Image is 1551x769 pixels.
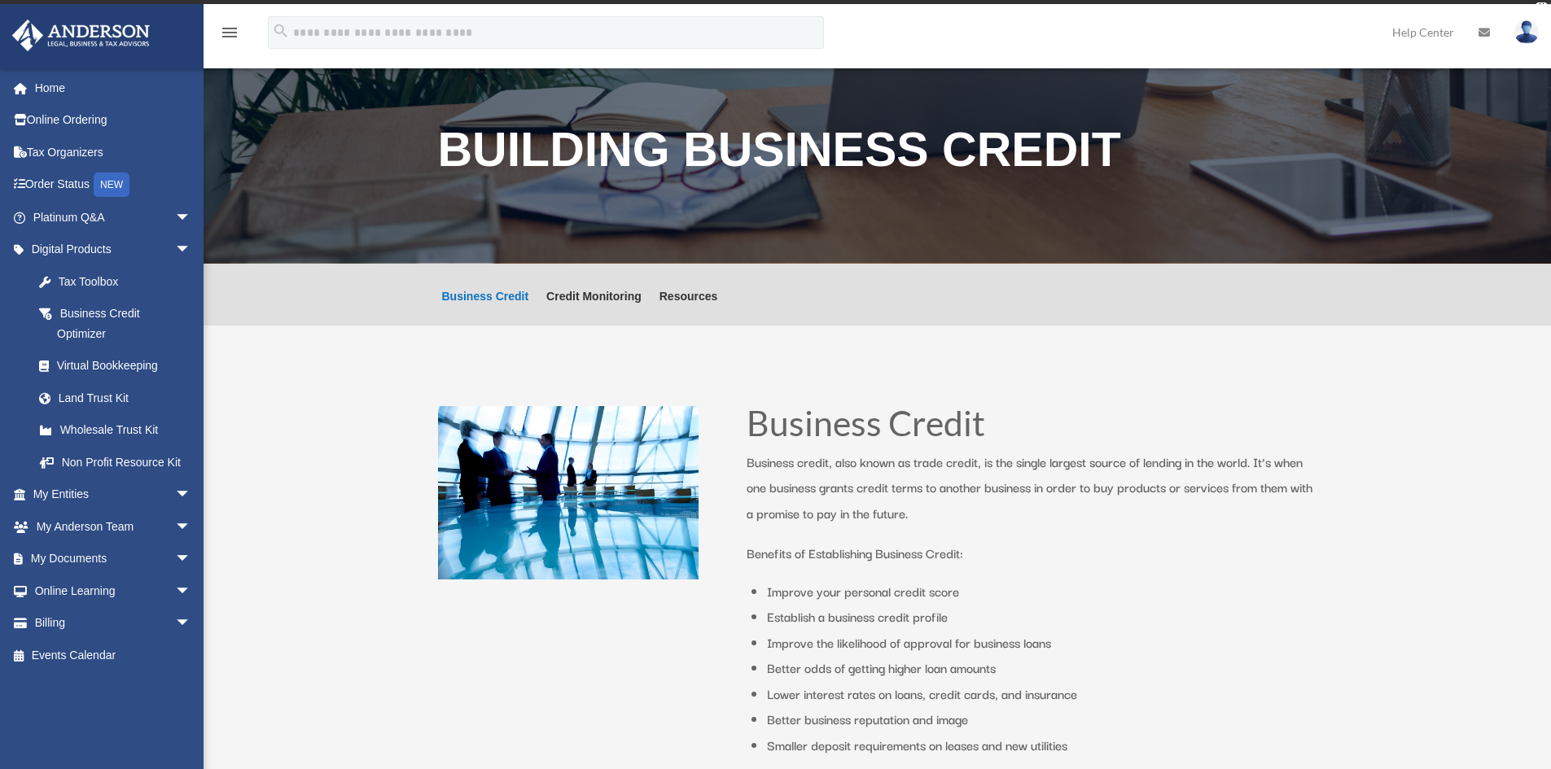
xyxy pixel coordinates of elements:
a: Virtual Bookkeeping [23,350,216,382]
p: Business credit, also known as trade credit, is the single largest source of lending in the world... [747,449,1317,541]
a: Order StatusNEW [11,168,216,202]
li: Improve the likelihood of approval for business loans [767,630,1317,656]
li: Establish a business credit profile [767,604,1317,630]
div: Get a chance to win 6 months of Platinum for free just by filling out this [569,4,925,24]
a: Platinum Q&Aarrow_drop_down [11,201,216,234]
a: My Entitiesarrow_drop_down [11,478,216,511]
h1: Business Credit [747,406,1317,449]
img: User Pic [1514,20,1539,44]
div: NEW [94,173,129,197]
li: Better odds of getting higher loan amounts [767,655,1317,681]
a: Home [11,72,216,104]
div: Non Profit Resource Kit [57,452,195,473]
span: arrow_drop_down [175,575,208,608]
span: arrow_drop_down [175,543,208,576]
a: Digital Productsarrow_drop_down [11,234,216,266]
img: Anderson Advisors Platinum Portal [7,20,155,51]
div: Tax Toolbox [57,272,195,292]
h1: Building Business Credit [438,126,1317,182]
li: Lower interest rates on loans, credit cards, and insurance [767,681,1317,707]
a: Online Ordering [11,104,216,137]
a: survey [931,4,982,24]
p: Benefits of Establishing Business Credit: [747,540,1317,566]
div: Virtual Bookkeeping [57,356,195,376]
a: menu [220,28,239,42]
div: Land Trust Kit [57,388,195,409]
a: Business Credit [442,291,529,326]
a: Online Learningarrow_drop_down [11,575,216,607]
li: Smaller deposit requirements on leases and new utilities [767,732,1317,758]
div: Business Credit Optimizer [57,304,187,343]
a: My Anderson Teamarrow_drop_down [11,510,216,543]
i: search [272,22,290,40]
a: Events Calendar [11,639,216,671]
div: Wholesale Trust Kit [57,420,195,440]
a: Business Credit Optimizer [23,298,208,350]
span: arrow_drop_down [175,478,208,512]
a: Tax Toolbox [23,265,216,298]
a: Non Profit Resource Kit [23,446,216,478]
a: Wholesale Trust Kit [23,414,216,447]
i: menu [220,23,239,42]
span: arrow_drop_down [175,607,208,640]
div: close [1536,2,1547,12]
li: Better business reputation and image [767,706,1317,732]
span: arrow_drop_down [175,510,208,544]
a: Billingarrow_drop_down [11,607,216,640]
a: Land Trust Kit [23,382,216,414]
a: Resources [659,291,718,326]
span: arrow_drop_down [175,201,208,234]
span: arrow_drop_down [175,234,208,267]
img: business people talking in office [438,406,699,580]
a: Credit Monitoring [546,291,642,326]
a: Tax Organizers [11,136,216,168]
li: Improve your personal credit score [767,579,1317,605]
a: My Documentsarrow_drop_down [11,543,216,575]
